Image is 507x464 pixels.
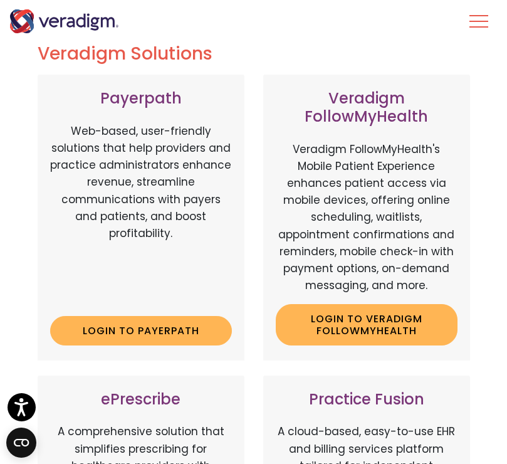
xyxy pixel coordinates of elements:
h3: ePrescribe [50,391,232,409]
iframe: Drift Chat Widget [266,374,492,449]
button: Open CMP widget [6,428,36,458]
button: Toggle Navigation Menu [469,5,488,38]
p: Veradigm FollowMyHealth's Mobile Patient Experience enhances patient access via mobile devices, o... [276,141,457,295]
h2: Veradigm Solutions [38,43,470,65]
h3: Payerpath [50,90,232,108]
p: Web-based, user-friendly solutions that help providers and practice administrators enhance revenu... [50,123,232,307]
a: Login to Veradigm FollowMyHealth [276,304,457,345]
h3: Veradigm FollowMyHealth [276,90,457,126]
a: Login to Payerpath [50,316,232,345]
img: Veradigm logo [9,9,119,33]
